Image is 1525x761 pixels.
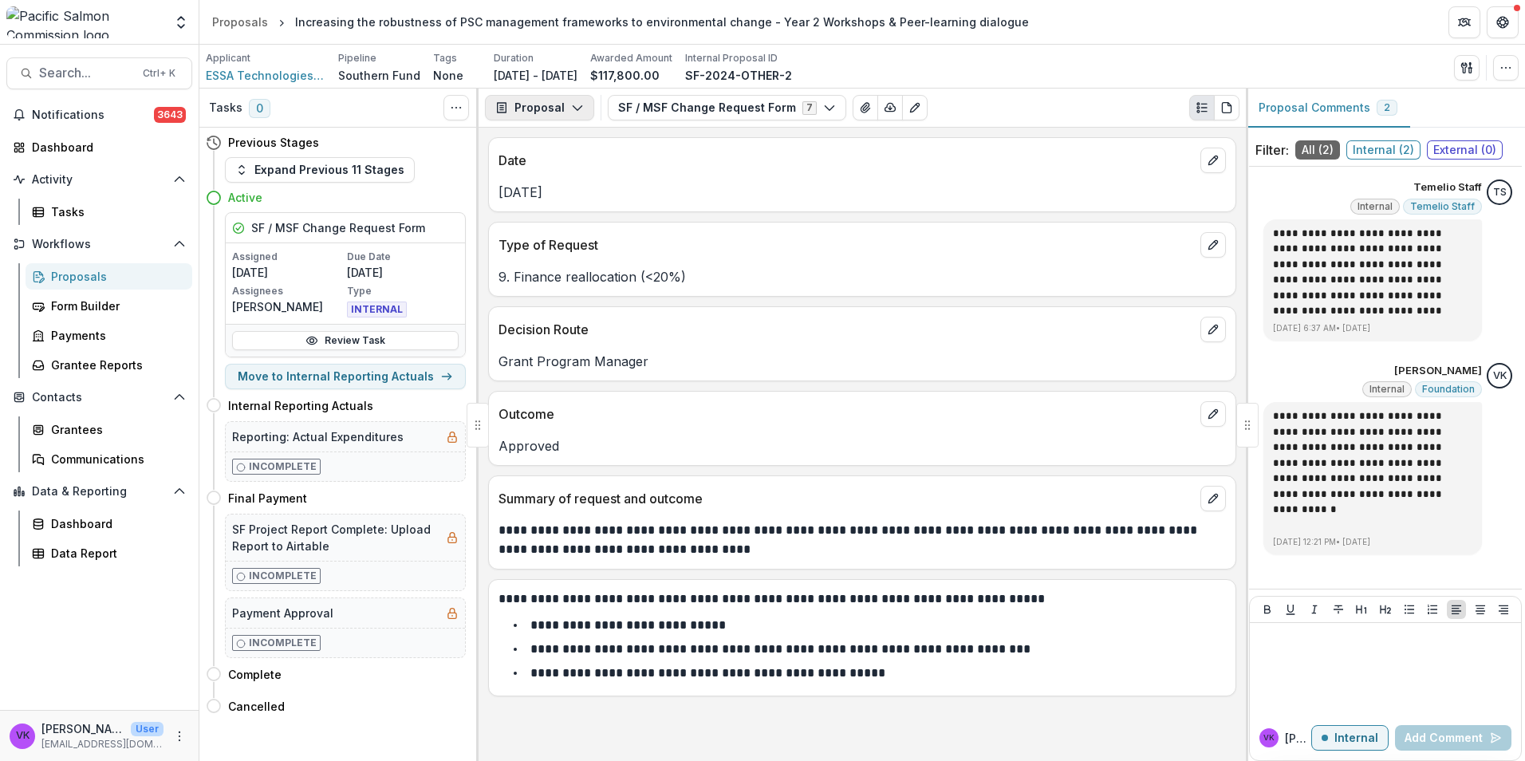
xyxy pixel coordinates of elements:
[32,391,167,404] span: Contacts
[498,404,1194,424] p: Outcome
[338,67,420,84] p: Southern Fund
[6,6,164,38] img: Pacific Salmon Commission logo
[206,10,274,34] a: Proposals
[26,293,192,319] a: Form Builder
[498,235,1194,254] p: Type of Request
[1494,600,1513,619] button: Align Right
[206,10,1035,34] nav: breadcrumb
[590,67,660,84] p: $117,800.00
[32,108,154,122] span: Notifications
[1214,95,1239,120] button: PDF view
[1295,140,1340,160] span: All ( 2 )
[1448,6,1480,38] button: Partners
[6,57,192,89] button: Search...
[232,250,344,264] p: Assigned
[206,67,325,84] a: ESSA Technologies Ltd.
[26,322,192,349] a: Payments
[498,436,1226,455] p: Approved
[232,521,439,554] h5: SF Project Report Complete: Upload Report to Airtable
[295,14,1029,30] div: Increasing the robustness of PSC management frameworks to environmental change - Year 2 Workshops...
[1305,600,1324,619] button: Italicize
[249,636,317,650] p: Incomplete
[228,189,262,206] h4: Active
[498,151,1194,170] p: Date
[853,95,878,120] button: View Attached Files
[51,327,179,344] div: Payments
[1427,140,1503,160] span: External ( 0 )
[1376,600,1395,619] button: Heading 2
[1400,600,1419,619] button: Bullet List
[1246,89,1410,128] button: Proposal Comments
[232,264,344,281] p: [DATE]
[433,51,457,65] p: Tags
[51,357,179,373] div: Grantee Reports
[41,737,164,751] p: [EMAIL_ADDRESS][DOMAIN_NAME]
[1200,317,1226,342] button: edit
[225,364,466,389] button: Move to Internal Reporting Actuals
[1200,148,1226,173] button: edit
[26,263,192,290] a: Proposals
[32,139,179,156] div: Dashboard
[1273,536,1472,548] p: [DATE] 12:21 PM • [DATE]
[232,284,344,298] p: Assignees
[608,95,846,120] button: SF / MSF Change Request Form7
[228,397,373,414] h4: Internal Reporting Actuals
[232,428,404,445] h5: Reporting: Actual Expenditures
[249,569,317,583] p: Incomplete
[1258,600,1277,619] button: Bold
[6,134,192,160] a: Dashboard
[494,51,534,65] p: Duration
[140,65,179,82] div: Ctrl + K
[51,515,179,532] div: Dashboard
[170,6,192,38] button: Open entity switcher
[228,490,307,507] h4: Final Payment
[1200,232,1226,258] button: edit
[51,203,179,220] div: Tasks
[1273,322,1472,334] p: [DATE] 6:37 AM • [DATE]
[1395,725,1511,751] button: Add Comment
[1200,486,1226,511] button: edit
[1369,384,1405,395] span: Internal
[232,298,344,315] p: [PERSON_NAME]
[32,173,167,187] span: Activity
[1352,600,1371,619] button: Heading 1
[6,167,192,192] button: Open Activity
[41,720,124,737] p: [PERSON_NAME]
[32,485,167,499] span: Data & Reporting
[51,451,179,467] div: Communications
[6,384,192,410] button: Open Contacts
[1200,401,1226,427] button: edit
[6,479,192,504] button: Open Data & Reporting
[498,320,1194,339] p: Decision Route
[32,238,167,251] span: Workflows
[212,14,268,30] div: Proposals
[1410,201,1475,212] span: Temelio Staff
[26,540,192,566] a: Data Report
[1493,187,1507,198] div: Temelio Staff
[51,421,179,438] div: Grantees
[1311,725,1389,751] button: Internal
[347,302,407,317] span: INTERNAL
[338,51,376,65] p: Pipeline
[685,67,792,84] p: SF-2024-OTHER-2
[228,666,282,683] h4: Complete
[1384,102,1390,113] span: 2
[131,722,164,736] p: User
[347,264,459,281] p: [DATE]
[228,698,285,715] h4: Cancelled
[485,95,594,120] button: Proposal
[685,51,778,65] p: Internal Proposal ID
[443,95,469,120] button: Toggle View Cancelled Tasks
[1447,600,1466,619] button: Align Left
[1189,95,1215,120] button: Plaintext view
[249,459,317,474] p: Incomplete
[1358,201,1393,212] span: Internal
[498,183,1226,202] p: [DATE]
[1422,384,1475,395] span: Foundation
[170,727,189,746] button: More
[1394,363,1482,379] p: [PERSON_NAME]
[232,331,459,350] a: Review Task
[494,67,577,84] p: [DATE] - [DATE]
[902,95,928,120] button: Edit as form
